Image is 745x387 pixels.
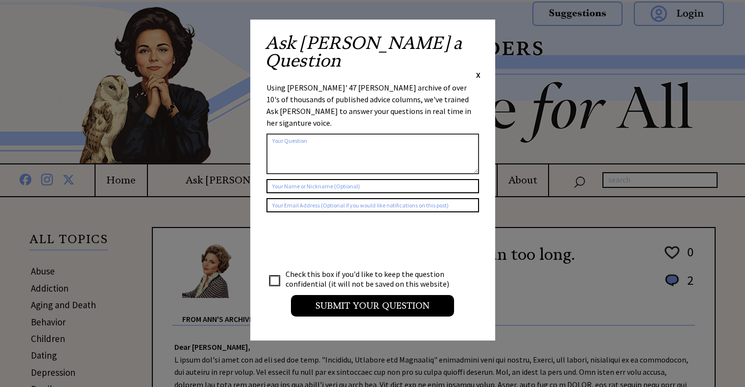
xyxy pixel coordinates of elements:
input: Your Email Address (Optional if you would like notifications on this post) [266,198,479,212]
input: Submit your Question [291,295,454,317]
span: X [476,70,481,80]
td: Check this box if you'd like to keep the question confidential (it will not be saved on this webs... [285,269,458,289]
iframe: reCAPTCHA [266,222,415,260]
div: Using [PERSON_NAME]' 47 [PERSON_NAME] archive of over 10's of thousands of published advice colum... [266,82,479,129]
input: Your Name or Nickname (Optional) [266,179,479,193]
h2: Ask [PERSON_NAME] a Question [265,34,481,69]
